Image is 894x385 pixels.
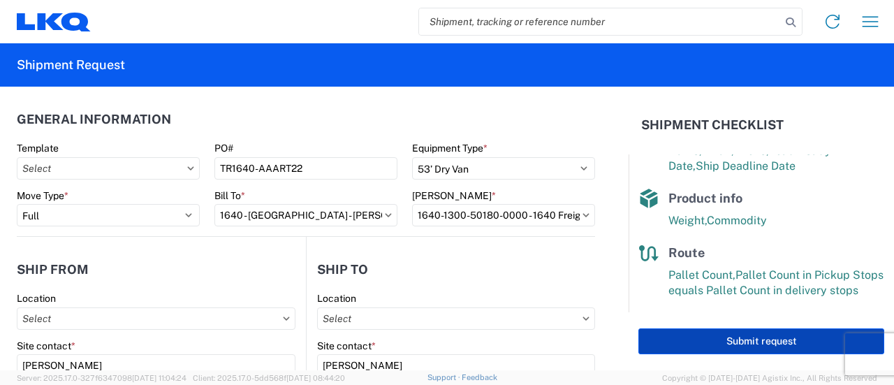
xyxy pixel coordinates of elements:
[132,374,186,382] span: [DATE] 11:04:24
[412,204,595,226] input: Select
[214,189,245,202] label: Bill To
[638,328,884,354] button: Submit request
[17,189,68,202] label: Move Type
[412,189,496,202] label: [PERSON_NAME]
[17,374,186,382] span: Server: 2025.17.0-327f6347098
[317,340,376,352] label: Site contact
[462,373,497,382] a: Feedback
[286,374,345,382] span: [DATE] 08:44:20
[412,142,488,154] label: Equipment Type
[317,263,368,277] h2: Ship to
[17,292,56,305] label: Location
[668,268,735,282] span: Pallet Count,
[17,57,125,73] h2: Shipment Request
[668,245,705,260] span: Route
[17,307,295,330] input: Select
[427,373,462,382] a: Support
[317,292,356,305] label: Location
[17,112,171,126] h2: General Information
[668,268,884,297] span: Pallet Count in Pickup Stops equals Pallet Count in delivery stops
[317,307,595,330] input: Select
[193,374,345,382] span: Client: 2025.17.0-5dd568f
[17,157,200,180] input: Select
[696,159,796,173] span: Ship Deadline Date
[641,117,784,133] h2: Shipment Checklist
[214,142,233,154] label: PO#
[668,191,742,205] span: Product info
[668,214,707,227] span: Weight,
[419,8,781,35] input: Shipment, tracking or reference number
[707,214,767,227] span: Commodity
[17,263,89,277] h2: Ship from
[214,204,397,226] input: Select
[17,142,59,154] label: Template
[662,372,877,384] span: Copyright © [DATE]-[DATE] Agistix Inc., All Rights Reserved
[17,340,75,352] label: Site contact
